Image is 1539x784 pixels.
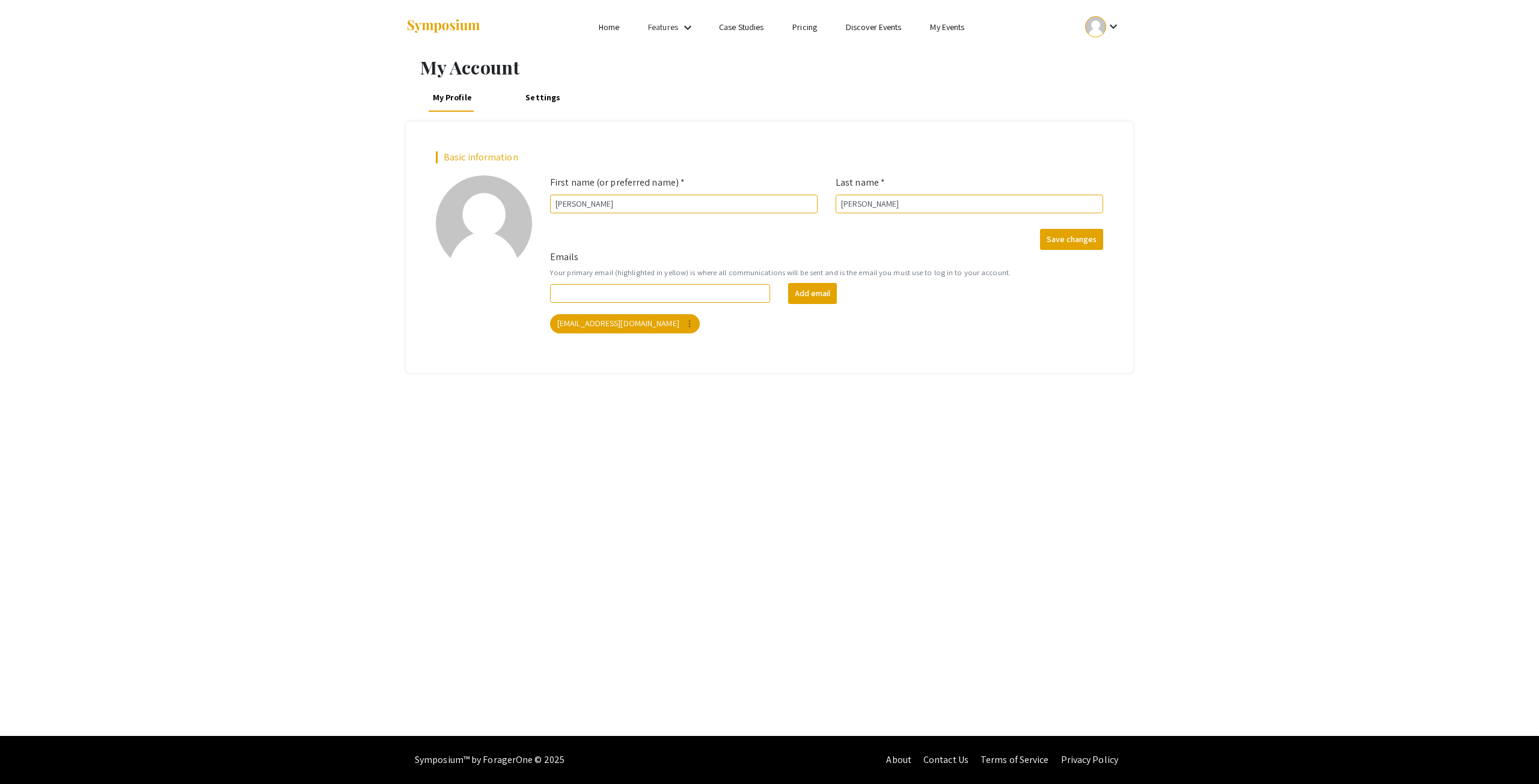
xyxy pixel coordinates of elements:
small: Your primary email (highlighted in yellow) is where all communications will be sent and is the em... [550,267,1103,278]
a: My Events [930,22,964,32]
a: Terms of Service [981,753,1049,766]
a: Contact Us [923,753,968,766]
a: Pricing [792,22,817,32]
mat-icon: Expand Features list [681,20,695,35]
label: First name (or preferred name) * [550,175,685,190]
label: Emails [550,250,579,264]
h2: Basic information [436,151,1103,163]
h1: My Account [420,56,1133,78]
button: Save changes [1040,229,1103,250]
button: Expand account dropdown [1072,13,1133,40]
a: Case Studies [719,22,763,32]
img: Symposium by ForagerOne [406,19,481,35]
label: Last name * [836,175,885,190]
a: Discover Events [846,22,902,32]
mat-icon: Expand account dropdown [1106,19,1121,34]
mat-chip-list: Your emails [550,312,1103,336]
a: About [886,753,911,766]
div: Symposium™ by ForagerOne © 2025 [415,736,565,784]
a: Settings [522,83,565,112]
mat-icon: more_vert [684,318,695,329]
a: Home [599,22,619,32]
app-email-chip: Your primary email [548,312,702,336]
button: Add email [788,283,837,304]
a: My Profile [429,83,476,112]
a: Privacy Policy [1061,753,1118,766]
iframe: Chat [9,730,51,775]
mat-chip: [EMAIL_ADDRESS][DOMAIN_NAME] [550,314,700,333]
a: Features [648,22,678,32]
